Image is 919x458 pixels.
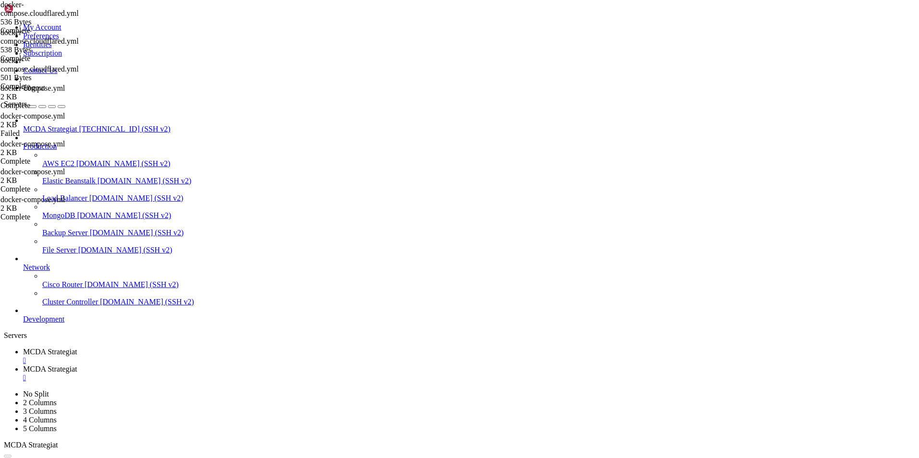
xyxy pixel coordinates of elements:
[0,56,97,82] span: docker-compose.cloudflared.yml
[0,84,97,101] span: docker-compose.yml
[0,101,97,110] div: Complete
[0,195,65,204] span: docker-compose.yml
[0,18,97,26] div: 536 Bytes
[0,28,97,54] span: docker-compose.cloudflared.yml
[0,129,97,138] div: Failed
[0,121,97,129] div: 2 KB
[0,168,65,176] span: docker-compose.yml
[0,112,97,129] span: docker-compose.yml
[0,28,79,45] span: docker-compose.cloudflared.yml
[0,46,97,54] div: 538 Bytes
[0,73,97,82] div: 501 Bytes
[0,93,97,101] div: 2 KB
[0,168,97,185] span: docker-compose.yml
[0,148,97,157] div: 2 KB
[0,56,79,73] span: docker-compose.cloudflared.yml
[0,0,97,26] span: docker-compose.cloudflared.yml
[0,82,97,91] div: Complete
[0,157,97,166] div: Complete
[0,54,97,63] div: Complete
[0,26,97,35] div: Complete
[0,140,65,148] span: docker-compose.yml
[0,185,97,193] div: Complete
[0,176,97,185] div: 2 KB
[0,204,97,213] div: 2 KB
[0,213,97,221] div: Complete
[0,140,97,157] span: docker-compose.yml
[0,195,97,213] span: docker-compose.yml
[0,112,65,120] span: docker-compose.yml
[0,0,79,17] span: docker-compose.cloudflared.yml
